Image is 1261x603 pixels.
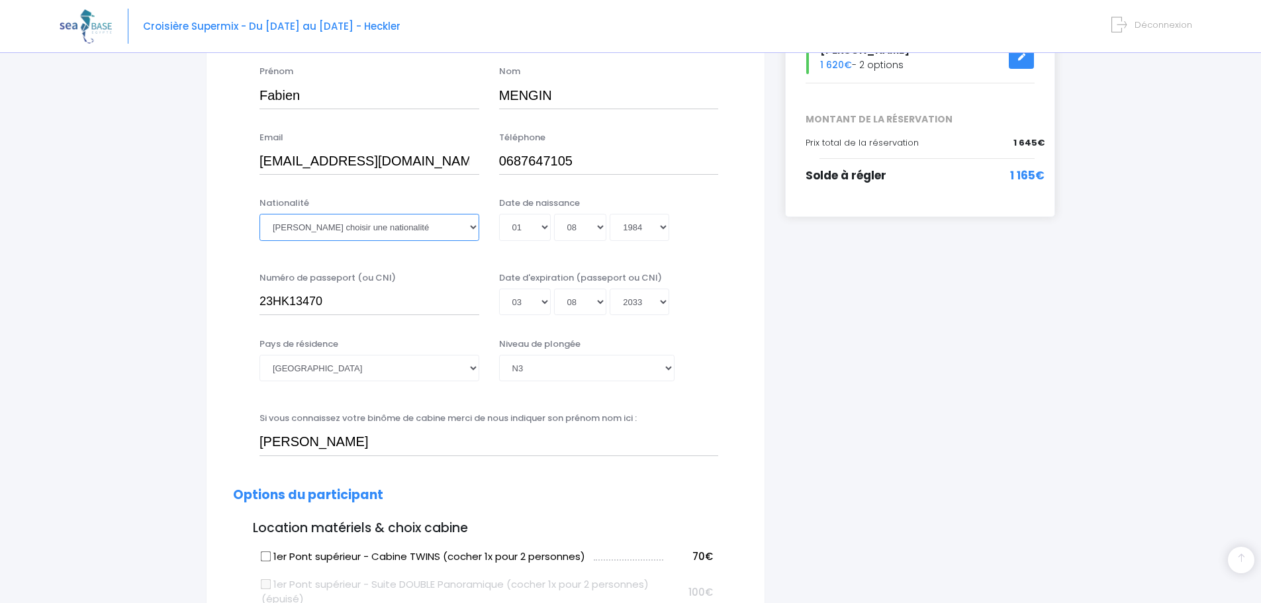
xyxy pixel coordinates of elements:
[499,65,520,78] label: Nom
[259,412,637,425] label: Si vous connaissez votre binôme de cabine merci de nous indiquer son prénom nom ici :
[143,19,400,33] span: Croisière Supermix - Du [DATE] au [DATE] - Heckler
[259,65,293,78] label: Prénom
[806,167,886,183] span: Solde à régler
[499,131,545,144] label: Téléphone
[261,551,271,561] input: 1er Pont supérieur - Cabine TWINS (cocher 1x pour 2 personnes)
[1010,167,1045,185] span: 1 165€
[261,579,271,589] input: 1er Pont supérieur - Suite DOUBLE Panoramique (cocher 1x pour 2 personnes) (épuisé)
[796,40,1045,74] div: - 2 options
[259,271,396,285] label: Numéro de passeport (ou CNI)
[233,488,738,503] h2: Options du participant
[688,585,713,599] span: 100€
[806,136,919,149] span: Prix total de la réservation
[259,131,283,144] label: Email
[1013,136,1045,150] span: 1 645€
[820,58,852,71] span: 1 620€
[692,549,713,563] span: 70€
[796,113,1045,126] span: MONTANT DE LA RÉSERVATION
[261,549,585,565] label: 1er Pont supérieur - Cabine TWINS (cocher 1x pour 2 personnes)
[499,197,580,210] label: Date de naissance
[499,338,581,351] label: Niveau de plongée
[259,197,309,210] label: Nationalité
[259,338,338,351] label: Pays de résidence
[1135,19,1192,31] span: Déconnexion
[233,521,738,536] h3: Location matériels & choix cabine
[499,271,662,285] label: Date d'expiration (passeport ou CNI)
